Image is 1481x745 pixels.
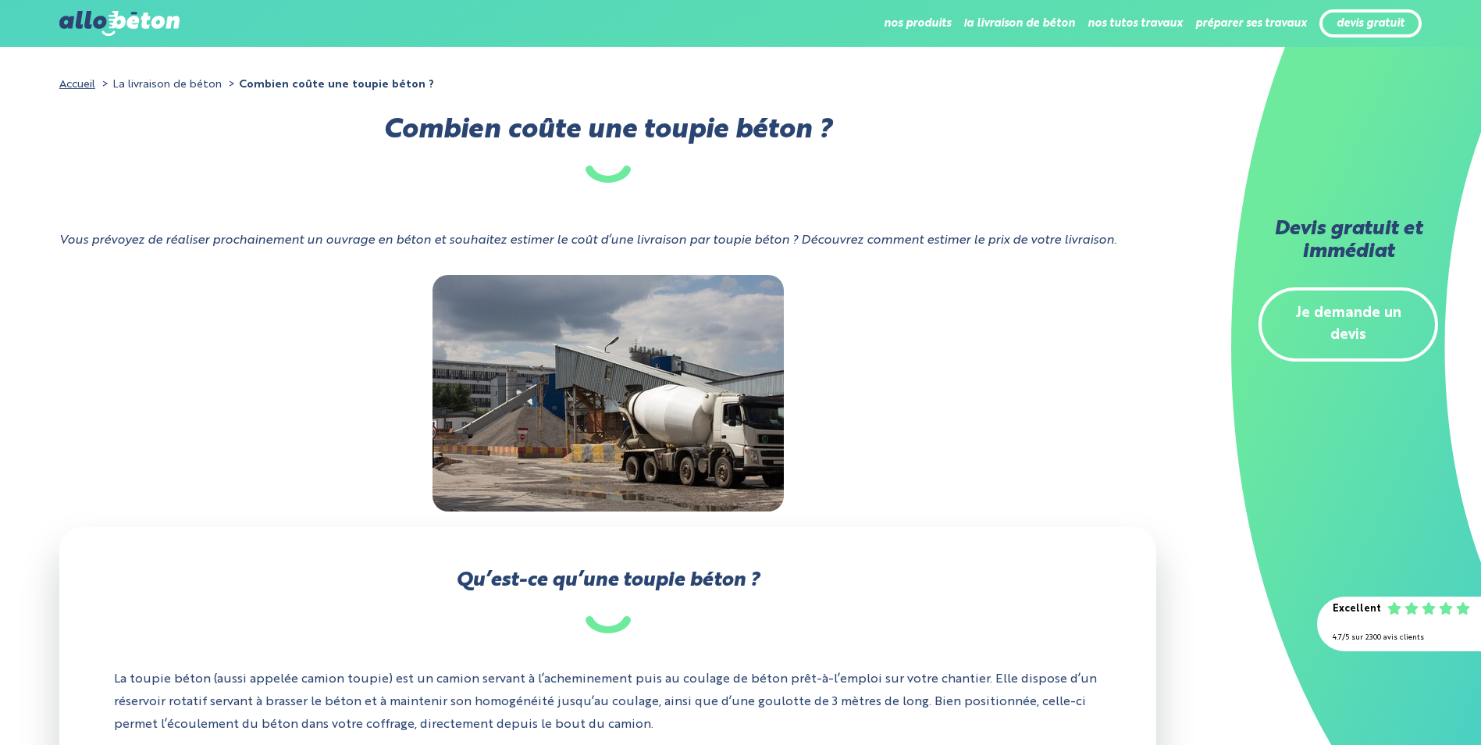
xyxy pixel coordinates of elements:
[59,79,95,90] a: Accueil
[963,5,1075,42] li: la livraison de béton
[884,5,951,42] li: nos produits
[1088,5,1183,42] li: nos tutos travaux
[1337,17,1404,30] a: devis gratuit
[433,275,784,512] img: ”Camion
[225,73,434,96] li: Combien coûte une toupie béton ?
[1258,287,1438,362] a: Je demande un devis
[1195,5,1307,42] li: préparer ses travaux
[1333,627,1465,650] div: 4.7/5 sur 2300 avis clients
[59,11,180,36] img: allobéton
[1333,598,1381,621] div: Excellent
[98,73,222,96] li: La livraison de béton
[59,234,1116,247] i: Vous prévoyez de réaliser prochainement un ouvrage en béton et souhaitez estimer le coût d’une li...
[114,570,1102,633] h3: Qu’est-ce qu’une toupie béton ?
[1258,219,1438,264] h2: Devis gratuit et immédiat
[59,119,1156,183] h1: Combien coûte une toupie béton ?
